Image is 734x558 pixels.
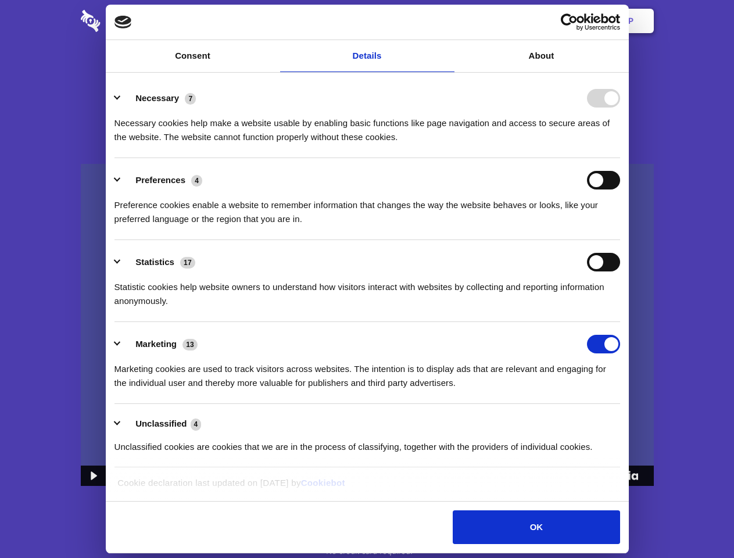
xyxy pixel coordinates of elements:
label: Preferences [135,175,185,185]
a: Cookiebot [301,478,345,488]
img: Sharesecret [81,164,654,487]
button: Play Video [81,466,105,486]
a: Pricing [341,3,392,39]
div: Statistic cookies help website owners to understand how visitors interact with websites by collec... [114,271,620,308]
div: Unclassified cookies are cookies that we are in the process of classifying, together with the pro... [114,431,620,454]
div: Preference cookies enable a website to remember information that changes the way the website beha... [114,189,620,226]
a: Details [280,40,454,72]
iframe: Drift Widget Chat Controller [676,500,720,544]
button: Unclassified (4) [114,417,209,431]
button: OK [453,510,620,544]
a: About [454,40,629,72]
a: Login [527,3,578,39]
button: Preferences (4) [114,171,210,189]
span: 4 [191,175,202,187]
span: 7 [185,93,196,105]
button: Marketing (13) [114,335,205,353]
span: 13 [182,339,198,350]
button: Necessary (7) [114,89,203,108]
a: Consent [106,40,280,72]
button: Statistics (17) [114,253,203,271]
span: 17 [180,257,195,269]
span: 4 [191,419,202,430]
div: Marketing cookies are used to track visitors across websites. The intention is to display ads tha... [114,353,620,390]
label: Statistics [135,257,174,267]
label: Necessary [135,93,179,103]
div: Cookie declaration last updated on [DATE] by [109,476,625,499]
h4: Auto-redaction of sensitive data, encrypted data sharing and self-destructing private chats. Shar... [81,106,654,144]
h1: Eliminate Slack Data Loss. [81,52,654,94]
img: logo [114,16,132,28]
a: Contact [471,3,525,39]
label: Marketing [135,339,177,349]
img: logo-wordmark-white-trans-d4663122ce5f474addd5e946df7df03e33cb6a1c49d2221995e7729f52c070b2.svg [81,10,180,32]
a: Usercentrics Cookiebot - opens in a new window [518,13,620,31]
div: Necessary cookies help make a website usable by enabling basic functions like page navigation and... [114,108,620,144]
